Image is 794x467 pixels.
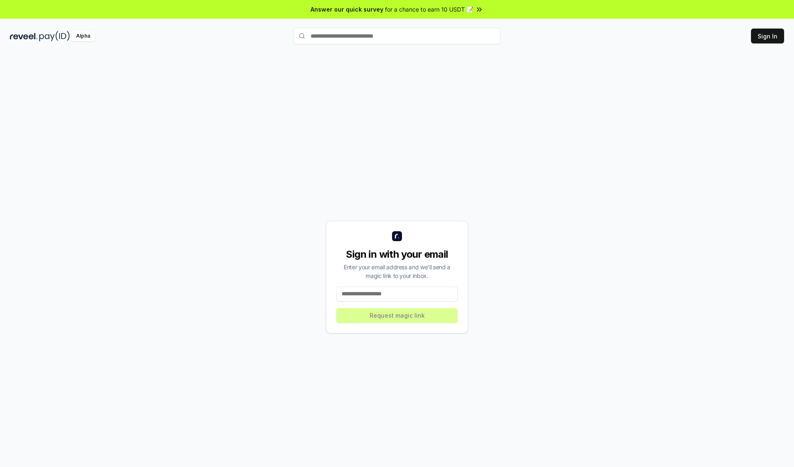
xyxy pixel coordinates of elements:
img: pay_id [39,31,70,41]
span: Answer our quick survey [311,5,383,14]
span: for a chance to earn 10 USDT 📝 [385,5,474,14]
button: Sign In [751,29,784,43]
div: Alpha [72,31,95,41]
div: Sign in with your email [336,248,458,261]
img: reveel_dark [10,31,38,41]
img: logo_small [392,231,402,241]
div: Enter your email address and we’ll send a magic link to your inbox. [336,263,458,280]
